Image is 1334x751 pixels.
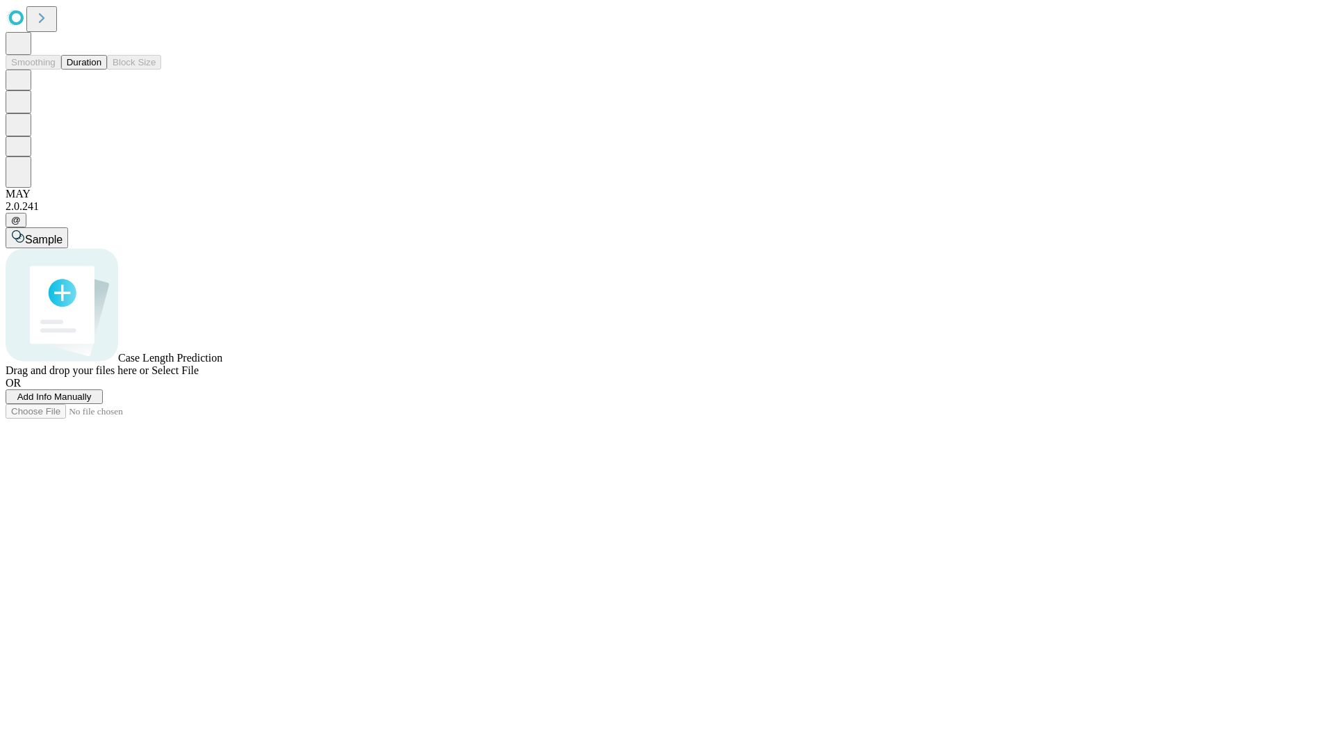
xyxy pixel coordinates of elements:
[6,188,1328,200] div: MAY
[11,215,21,225] span: @
[17,391,92,402] span: Add Info Manually
[6,213,26,227] button: @
[6,227,68,248] button: Sample
[6,377,21,389] span: OR
[6,200,1328,213] div: 2.0.241
[61,55,107,70] button: Duration
[118,352,222,364] span: Case Length Prediction
[6,389,103,404] button: Add Info Manually
[151,364,199,376] span: Select File
[6,55,61,70] button: Smoothing
[6,364,149,376] span: Drag and drop your files here or
[107,55,161,70] button: Block Size
[25,234,63,245] span: Sample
